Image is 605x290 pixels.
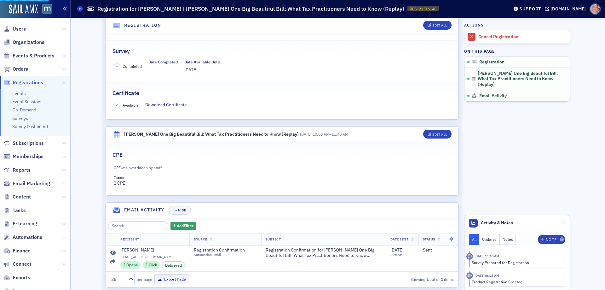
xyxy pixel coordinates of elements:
[3,193,31,200] a: Content
[111,276,125,283] div: 25
[423,21,452,30] button: Edit All
[13,234,42,241] span: Automations
[184,60,220,64] div: Date Available Until
[112,47,130,55] h2: Survey
[500,234,516,245] button: Notes
[194,247,257,257] a: Registration ConfirmationAutomation Email
[519,6,541,12] div: Support
[423,237,435,241] span: Status
[13,247,31,254] span: Finance
[114,175,193,186] div: 2 CPE
[120,255,185,259] span: [EMAIL_ADDRESS][DOMAIN_NAME]
[42,4,52,14] img: SailAMX
[97,5,404,13] h1: Registration for [PERSON_NAME] | [PERSON_NAME] One Big Beautiful Bill: What Tax Practitioners Nee...
[479,93,507,99] span: Email Activity
[154,274,189,284] button: Export Page
[466,253,473,260] div: Activity
[432,133,447,136] div: Edit All
[300,132,348,137] span: –
[479,234,500,245] button: Updates
[390,237,409,241] span: Date Sent
[120,237,139,241] span: Recipient
[13,220,37,227] span: E-Learning
[114,175,124,180] div: Taxes
[12,124,48,129] a: Survey Dashboard
[143,261,160,268] div: 1 Click
[410,6,436,12] span: REG-21316148
[13,140,44,147] span: Subscriptions
[13,26,26,33] span: Users
[184,67,197,73] span: [DATE]
[3,52,55,59] a: Events & Products
[3,79,43,86] a: Registrations
[475,254,499,258] time: 9/23/2025 11:40 AM
[313,132,329,137] time: 10:00 AM
[148,60,178,64] div: Date Completed
[3,66,28,73] a: Orders
[162,261,185,269] div: Delivered
[3,180,50,187] a: Email Marketing
[390,252,403,257] time: 8:28 AM
[123,63,142,69] span: Completed
[390,247,403,253] span: [DATE]
[440,276,444,282] strong: 1
[550,6,586,12] div: [DOMAIN_NAME]
[169,206,191,215] button: Hide
[124,22,161,29] h4: Registration
[116,64,118,68] span: –
[478,71,562,87] span: [PERSON_NAME] One Big Beautiful Bill: What Tax Practitioners Need to Know (Replay)
[3,234,42,241] a: Automations
[464,22,484,28] h4: Actions
[194,253,251,257] div: Automation Email
[481,220,513,226] span: Activity & Notes
[331,132,348,137] time: 11:40 AM
[590,3,601,15] span: Profile
[3,140,44,147] a: Subscriptions
[148,67,178,73] span: —
[145,102,192,108] a: Download Certificate
[12,115,28,121] a: Surveys
[123,102,139,108] span: Available
[3,26,26,33] a: Users
[3,261,32,268] a: Connect
[3,167,31,174] a: Reports
[300,132,312,137] span: [DATE]
[170,222,196,230] button: AddFilter
[13,153,43,160] span: Memberships
[194,247,251,253] span: Registration Confirmation
[479,59,504,65] span: Registration
[13,167,31,174] span: Reports
[112,89,139,97] h2: Certificate
[3,274,30,281] a: Exports
[13,180,50,187] span: Email Marketing
[3,207,26,214] a: Tasks
[194,237,207,241] span: Source
[464,30,570,44] a: Cancel Registration
[120,247,154,253] div: [PERSON_NAME]
[120,247,185,253] a: [PERSON_NAME]
[478,34,567,40] div: Cancel Registration
[9,4,38,15] img: SailAMX
[112,151,123,159] h2: CPE
[472,279,561,285] div: Product Registration Created
[13,193,31,200] span: Content
[38,4,52,15] a: View Homepage
[466,272,473,279] div: Activity
[464,48,570,54] h4: On this page
[13,207,26,214] span: Tasks
[13,261,32,268] span: Connect
[178,209,186,212] div: Hide
[13,39,44,46] span: Organizations
[3,247,31,254] a: Finance
[177,223,193,228] span: Add Filter
[13,274,30,281] span: Exports
[120,261,141,268] div: 2 Opens
[425,276,429,282] strong: 1
[114,164,326,171] div: CPE was overridden by staff.
[266,237,281,241] span: Subject
[13,66,28,73] span: Orders
[12,107,36,113] a: On-Demand
[423,247,454,253] div: Sent
[472,260,561,265] div: Survey Prepared for Registration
